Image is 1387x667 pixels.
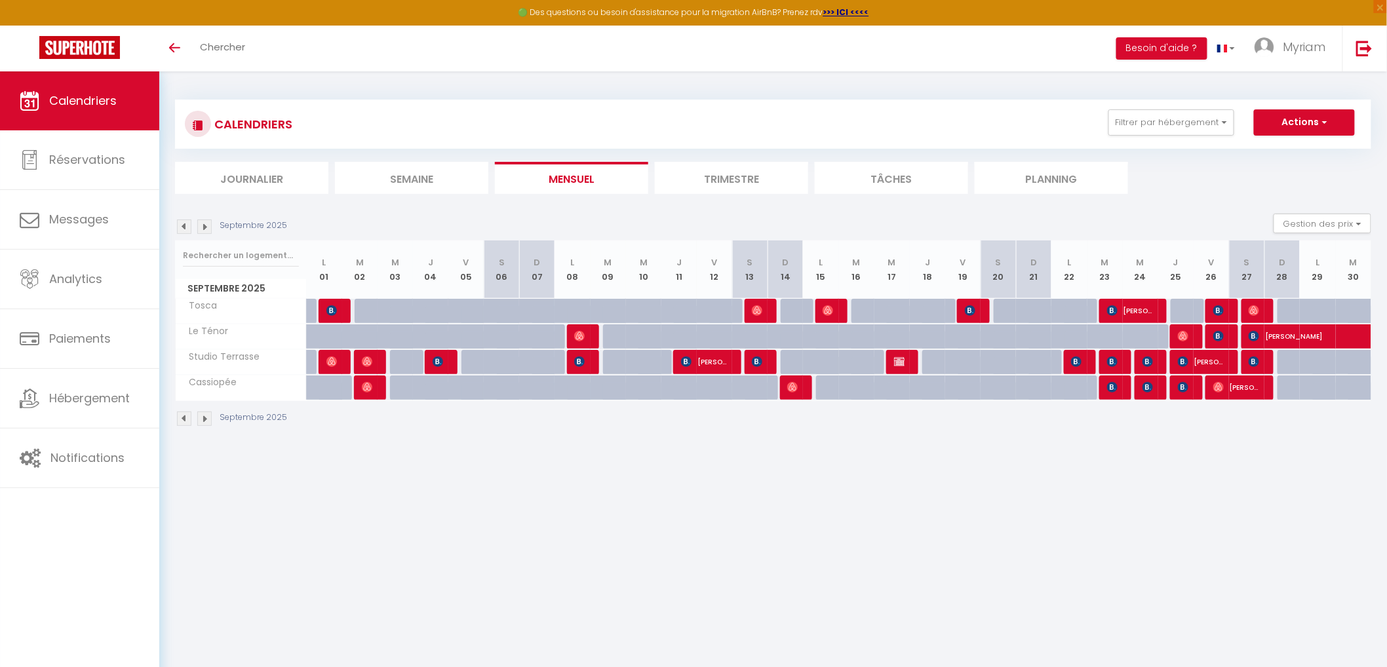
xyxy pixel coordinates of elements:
span: [PERSON_NAME] [894,349,906,374]
abbr: L [1316,256,1320,269]
span: [PERSON_NAME] [1143,375,1154,400]
span: von [PERSON_NAME] [433,349,444,374]
span: Le Ténor [178,324,232,339]
th: 07 [519,240,555,299]
th: 09 [591,240,626,299]
span: [PERSON_NAME] [1213,298,1225,323]
th: 27 [1229,240,1264,299]
abbr: V [1209,256,1215,269]
span: Réservations [49,151,125,168]
abbr: M [1350,256,1358,269]
abbr: S [499,256,505,269]
span: [PERSON_NAME] [823,298,834,323]
abbr: L [322,256,326,269]
span: Calendriers [49,92,117,109]
button: Filtrer par hébergement [1108,109,1234,136]
span: [PERSON_NAME] [326,349,338,374]
abbr: D [1279,256,1285,269]
span: Tosca [178,299,227,313]
span: Notifications [50,449,125,466]
th: 17 [874,240,910,299]
th: 23 [1087,240,1123,299]
button: Besoin d'aide ? [1116,37,1207,60]
span: [PERSON_NAME] [1213,324,1225,349]
span: [PERSON_NAME] [1213,375,1260,400]
th: 28 [1264,240,1300,299]
abbr: S [996,256,1002,269]
th: 29 [1300,240,1335,299]
span: Roro [PERSON_NAME] [787,375,799,400]
span: [PERSON_NAME] [1107,375,1119,400]
span: [PERSON_NAME] [681,349,728,374]
img: Super Booking [39,36,120,59]
th: 18 [910,240,945,299]
abbr: M [1101,256,1109,269]
p: Septembre 2025 [220,411,287,424]
abbr: J [676,256,682,269]
li: Semaine [335,162,488,194]
li: Tâches [815,162,968,194]
th: 10 [626,240,661,299]
abbr: M [1137,256,1144,269]
abbr: L [1068,256,1072,269]
th: 14 [768,240,803,299]
a: >>> ICI <<<< [823,7,869,18]
span: [PERSON_NAME] [1178,375,1190,400]
span: [PERSON_NAME] [1249,298,1260,323]
input: Rechercher un logement... [183,244,299,267]
th: 11 [661,240,697,299]
th: 06 [484,240,519,299]
li: Trimestre [655,162,808,194]
span: [PERSON_NAME] [362,375,374,400]
button: Gestion des prix [1274,214,1371,233]
th: 13 [732,240,768,299]
span: [PERSON_NAME] [574,324,586,349]
abbr: V [960,256,966,269]
abbr: L [571,256,575,269]
abbr: S [747,256,753,269]
abbr: M [604,256,612,269]
span: Studio Terrasse [178,350,264,364]
span: Analytics [49,271,102,287]
th: 04 [413,240,448,299]
th: 19 [945,240,981,299]
span: [PERSON_NAME] [326,298,338,323]
abbr: J [1173,256,1179,269]
th: 02 [342,240,378,299]
abbr: J [428,256,433,269]
abbr: M [888,256,896,269]
th: 30 [1336,240,1371,299]
span: Messages [49,211,109,227]
th: 25 [1158,240,1194,299]
th: 22 [1051,240,1087,299]
button: Actions [1254,109,1355,136]
span: [PERSON_NAME] [1107,298,1154,323]
img: ... [1255,37,1274,57]
th: 08 [555,240,590,299]
th: 15 [803,240,838,299]
abbr: M [640,256,648,269]
th: 03 [378,240,413,299]
li: Planning [975,162,1128,194]
span: [PERSON_NAME] [1249,349,1260,374]
span: [PERSON_NAME] [1178,324,1190,349]
span: [PERSON_NAME] [752,298,764,323]
a: Chercher [190,26,255,71]
span: [PERSON_NAME] [574,349,586,374]
abbr: M [853,256,861,269]
img: logout [1356,40,1373,56]
span: [PERSON_NAME] [1071,349,1083,374]
abbr: D [534,256,540,269]
span: Chercher [200,40,245,54]
li: Journalier [175,162,328,194]
span: Septembre 2025 [176,279,306,298]
span: Paiements [49,330,111,347]
span: Hébergement [49,390,130,406]
th: 05 [448,240,484,299]
abbr: M [356,256,364,269]
th: 21 [1016,240,1051,299]
abbr: M [391,256,399,269]
span: [PERSON_NAME] [1107,349,1119,374]
a: ... Myriam [1245,26,1342,71]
